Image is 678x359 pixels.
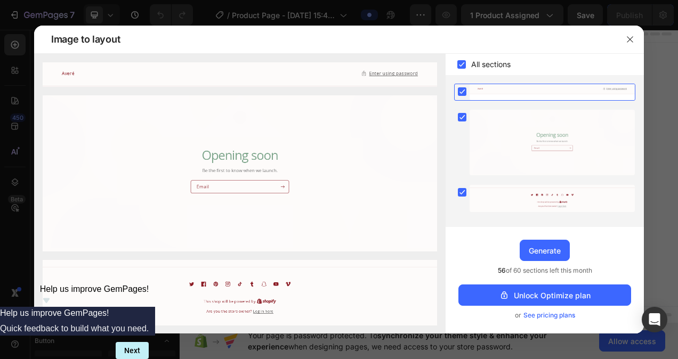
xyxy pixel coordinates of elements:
[642,307,667,332] div: Open Intercom Messenger
[255,196,384,209] div: Start with Sections from sidebar
[523,310,575,321] span: See pricing plans
[520,240,570,261] button: Generate
[458,284,631,306] button: Unlock Optimize plan
[498,265,592,276] span: of 60 sections left this month
[458,310,631,321] div: or
[243,217,316,239] button: Add sections
[51,33,120,46] span: Image to layout
[471,58,511,71] span: All sections
[40,284,149,293] span: Help us improve GemPages!
[322,217,397,239] button: Add elements
[498,266,506,274] span: 56
[529,245,561,256] div: Generate
[40,284,149,307] button: Show survey - Help us improve GemPages!
[499,290,591,301] div: Unlock Optimize plan
[248,277,392,285] div: Start with Generating from URL or image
